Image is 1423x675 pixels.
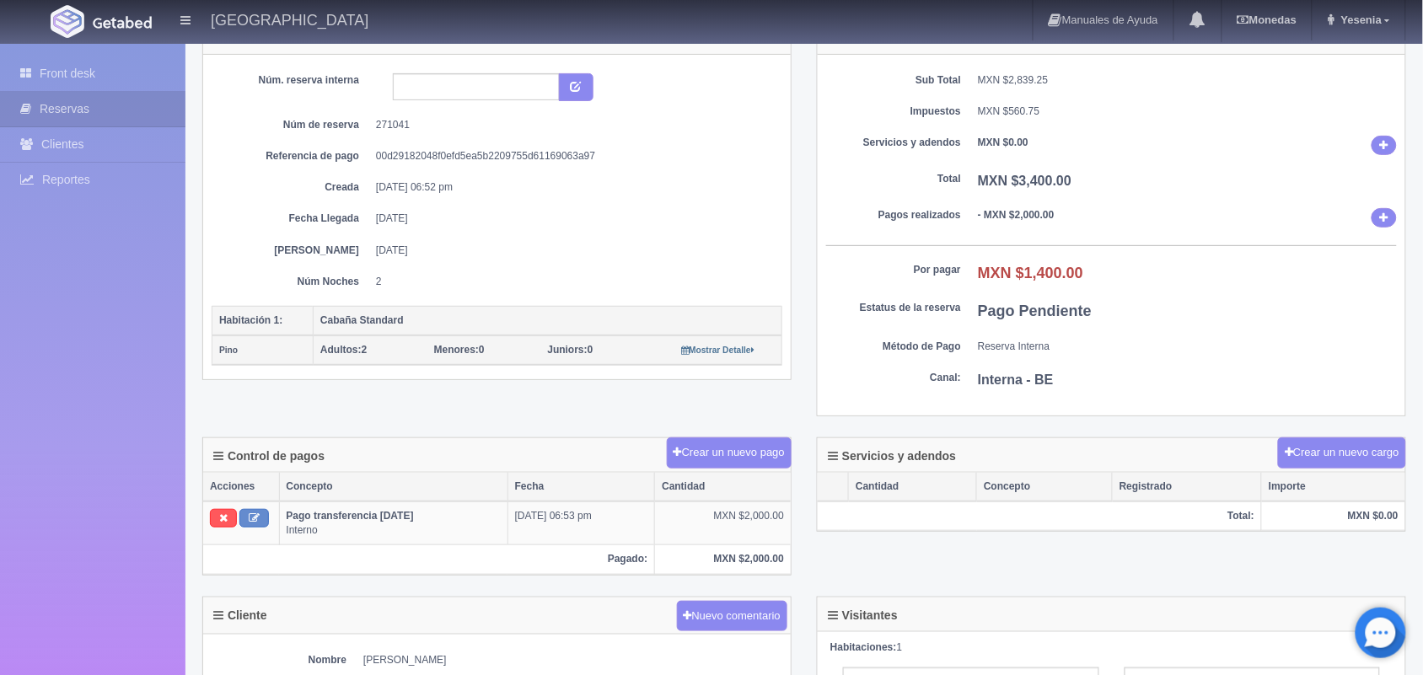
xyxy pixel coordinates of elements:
dt: Nombre [212,653,346,667]
h4: Visitantes [828,609,898,622]
h4: Cliente [213,609,267,622]
button: Nuevo comentario [677,601,788,632]
b: Pago transferencia [DATE] [287,510,414,522]
dt: Canal: [826,371,961,385]
th: Concepto [977,473,1113,501]
b: MXN $1,400.00 [978,265,1083,281]
dd: 00d29182048f0efd5ea5b2209755d61169063a97 [376,149,770,163]
dt: [PERSON_NAME] [224,244,359,258]
span: 0 [434,344,485,356]
th: Importe [1262,473,1405,501]
th: Total: [818,501,1262,531]
strong: Juniors: [548,344,588,356]
dt: Impuestos [826,104,961,119]
th: Registrado [1113,473,1262,501]
dt: Servicios y adendos [826,136,961,150]
span: Yesenia [1337,13,1382,26]
td: Interno [279,501,507,545]
button: Crear un nuevo pago [667,437,792,469]
button: Crear un nuevo cargo [1278,437,1406,469]
dd: Reserva Interna [978,340,1397,354]
th: Cantidad [655,473,791,501]
b: MXN $3,400.00 [978,174,1071,188]
dt: Total [826,172,961,186]
img: Getabed [93,16,152,29]
small: Mostrar Detalle [681,346,754,355]
dt: Por pagar [826,263,961,277]
dd: [DATE] 06:52 pm [376,180,770,195]
th: MXN $2,000.00 [655,545,791,574]
th: Acciones [203,473,279,501]
th: Pagado: [203,545,655,574]
th: Cabaña Standard [314,306,782,335]
td: MXN $2,000.00 [655,501,791,545]
dt: Estatus de la reserva [826,301,961,315]
span: 0 [548,344,593,356]
strong: Menores: [434,344,479,356]
dd: [DATE] [376,212,770,226]
dd: 2 [376,275,770,289]
dd: MXN $2,839.25 [978,73,1397,88]
dt: Núm Noches [224,275,359,289]
dt: Fecha Llegada [224,212,359,226]
th: Fecha [507,473,655,501]
h4: Servicios y adendos [828,450,956,463]
td: [DATE] 06:53 pm [507,501,655,545]
b: MXN $0.00 [978,137,1028,148]
dd: [PERSON_NAME] [363,653,782,667]
dd: [DATE] [376,244,770,258]
div: 1 [830,640,1393,655]
dt: Referencia de pago [224,149,359,163]
b: Habitación 1: [219,314,282,326]
strong: Adultos: [320,344,362,356]
span: 2 [320,344,367,356]
th: Concepto [279,473,507,501]
dd: 271041 [376,118,770,132]
strong: Habitaciones: [830,641,897,653]
a: Mostrar Detalle [681,344,754,356]
th: Cantidad [849,473,977,501]
th: MXN $0.00 [1262,501,1405,531]
dt: Pagos realizados [826,208,961,222]
b: - MXN $2,000.00 [978,209,1055,221]
dt: Creada [224,180,359,195]
b: Pago Pendiente [978,303,1092,319]
b: Interna - BE [978,372,1054,387]
h4: [GEOGRAPHIC_DATA] [211,8,368,29]
dt: Núm de reserva [224,118,359,132]
small: Pino [219,346,238,355]
dd: MXN $560.75 [978,104,1397,119]
h4: Control de pagos [213,450,325,463]
b: Monedas [1238,13,1297,26]
dt: Método de Pago [826,340,961,354]
dt: Sub Total [826,73,961,88]
dt: Núm. reserva interna [224,73,359,88]
img: Getabed [51,5,84,38]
